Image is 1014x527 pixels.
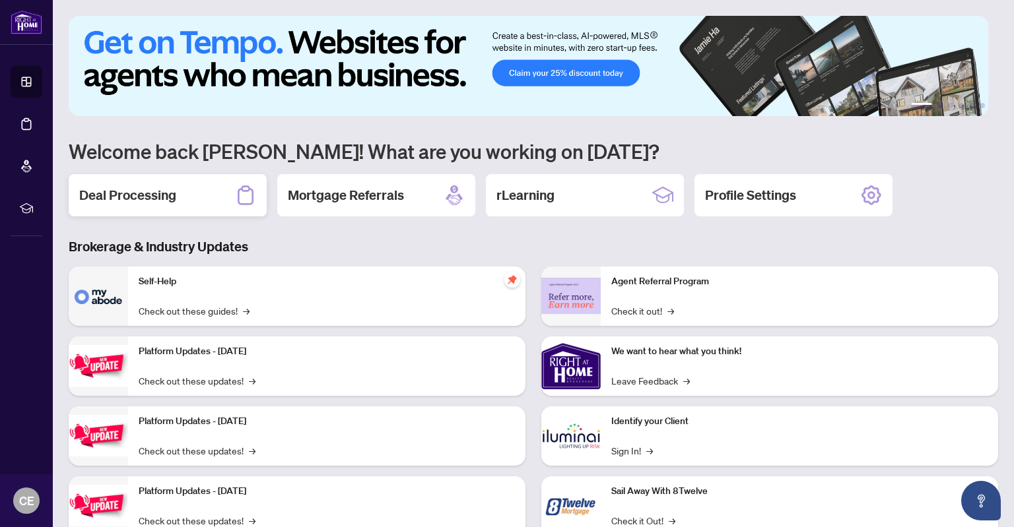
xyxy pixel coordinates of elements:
[19,491,34,510] span: CE
[69,139,998,164] h1: Welcome back [PERSON_NAME]! What are you working on [DATE]?
[961,481,1001,520] button: Open asap
[541,278,601,314] img: Agent Referral Program
[937,103,943,108] button: 2
[611,373,690,388] a: Leave Feedback→
[69,237,998,256] h3: Brokerage & Industry Updates
[646,443,653,458] span: →
[611,344,988,359] p: We want to hear what you think!
[541,336,601,396] img: We want to hear what you think!
[611,303,674,318] a: Check it out!→
[959,103,964,108] button: 4
[980,103,985,108] button: 6
[611,443,653,458] a: Sign In!→
[249,373,255,388] span: →
[11,10,42,34] img: logo
[139,303,250,318] a: Check out these guides!→
[911,103,932,108] button: 1
[504,272,520,288] span: pushpin
[139,344,515,359] p: Platform Updates - [DATE]
[948,103,953,108] button: 3
[69,266,128,326] img: Self-Help
[69,16,988,116] img: Slide 0
[288,186,404,204] h2: Mortgage Referrals
[667,303,674,318] span: →
[79,186,176,204] h2: Deal Processing
[139,484,515,499] p: Platform Updates - [DATE]
[69,485,128,526] img: Platform Updates - June 23, 2025
[969,103,974,108] button: 5
[611,484,988,499] p: Sail Away With 8Twelve
[139,274,515,289] p: Self-Help
[541,406,601,466] img: Identify your Client
[496,186,555,204] h2: rLearning
[249,443,255,458] span: →
[611,414,988,429] p: Identify your Client
[705,186,796,204] h2: Profile Settings
[69,415,128,456] img: Platform Updates - July 8, 2025
[243,303,250,318] span: →
[139,443,255,458] a: Check out these updates!→
[69,345,128,387] img: Platform Updates - July 21, 2025
[139,373,255,388] a: Check out these updates!→
[139,414,515,429] p: Platform Updates - [DATE]
[611,274,988,289] p: Agent Referral Program
[683,373,690,388] span: →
